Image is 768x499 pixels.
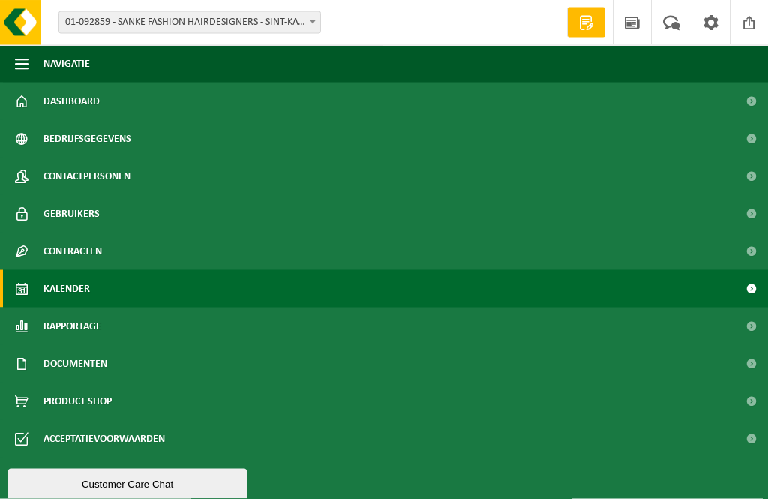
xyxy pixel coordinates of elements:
[43,345,107,383] span: Documenten
[43,195,100,233] span: Gebruikers
[43,420,165,458] span: Acceptatievoorwaarden
[43,45,90,83] span: Navigatie
[43,233,102,270] span: Contracten
[43,270,90,308] span: Kalender
[43,83,100,120] span: Dashboard
[43,383,112,420] span: Product Shop
[43,120,131,158] span: Bedrijfsgegevens
[59,12,320,33] span: 01-092859 - SANKE FASHION HAIRDESIGNERS - SINT-KATELIJNE-WAVER
[43,158,130,195] span: Contactpersonen
[7,466,250,499] iframe: chat widget
[43,308,101,345] span: Rapportage
[58,11,321,34] span: 01-092859 - SANKE FASHION HAIRDESIGNERS - SINT-KATELIJNE-WAVER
